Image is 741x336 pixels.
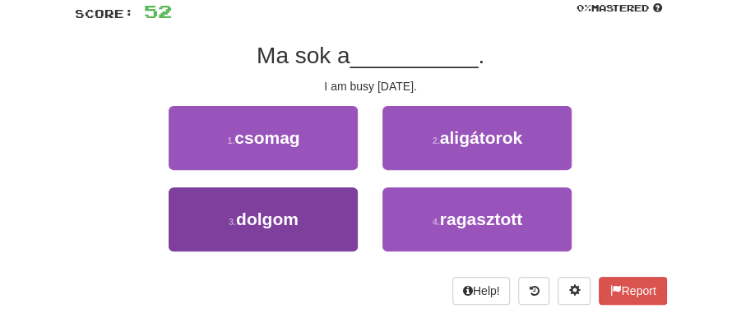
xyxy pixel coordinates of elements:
small: 2 . [433,136,440,145]
div: I am busy [DATE]. [75,78,667,94]
span: . [478,43,484,68]
small: 4 . [433,217,440,227]
span: ragasztott [440,209,522,228]
span: Score: [75,7,134,21]
span: __________ [350,43,479,68]
button: 4.ragasztott [382,187,572,251]
span: dolgom [236,209,299,228]
button: Help! [452,277,511,305]
span: csomag [234,128,299,147]
button: 2.aligátorok [382,106,572,170]
small: 3 . [229,217,236,227]
button: Round history (alt+y) [518,277,549,305]
button: 3.dolgom [169,187,358,251]
span: 0 % [577,2,591,13]
span: Ma sok a [257,43,350,68]
span: 52 [144,1,172,21]
button: Report [599,277,666,305]
button: 1.csomag [169,106,358,170]
div: Mastered [572,2,667,15]
small: 1 . [227,136,234,145]
span: aligátorok [440,128,522,147]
